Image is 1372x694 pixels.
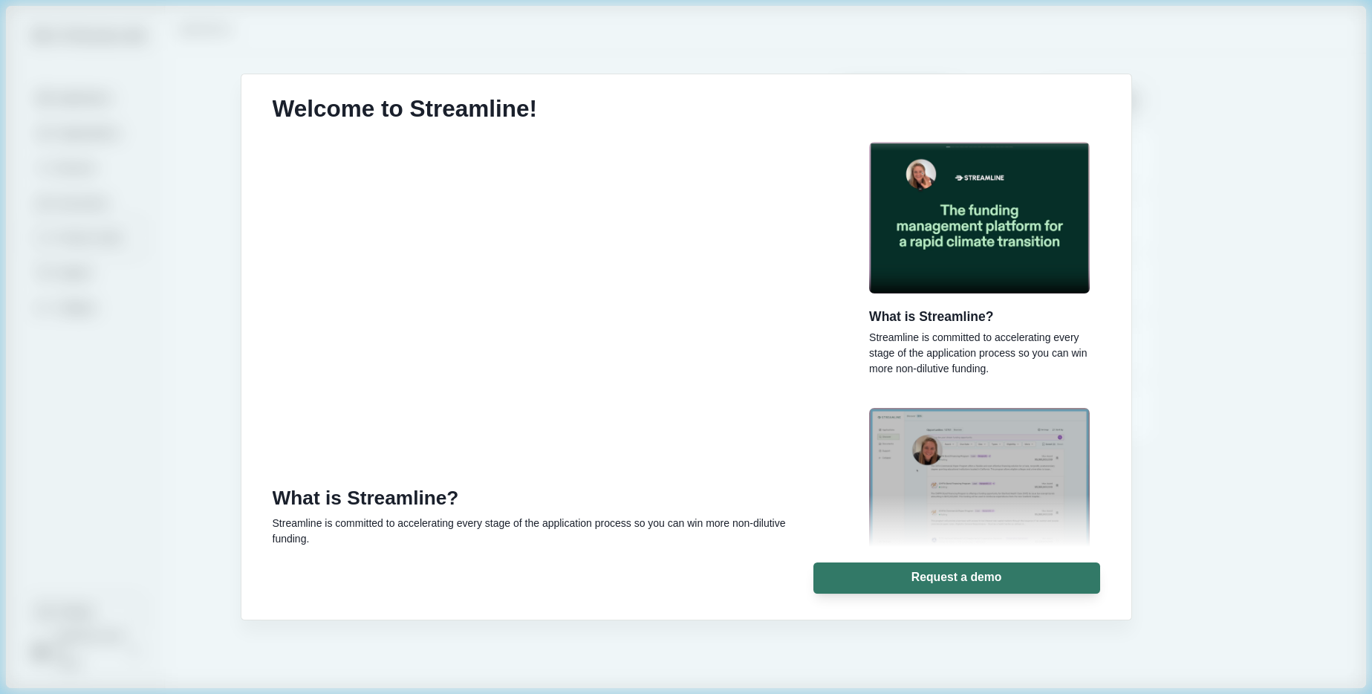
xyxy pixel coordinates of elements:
button: Request a demo [813,562,1100,594]
h3: What is Streamline? [273,487,823,510]
h1: Welcome to Streamline! [273,95,538,123]
iframe: What is Streamline? [273,144,823,471]
img: Under Construction! [869,408,1089,559]
p: Request a demo [911,571,1002,585]
p: Streamline is committed to accelerating every stage of the application process so you can win mor... [273,516,823,547]
img: Under Construction! [869,142,1089,294]
p: Streamline is committed to accelerating every stage of the application process so you can win mor... [869,330,1089,377]
h3: What is Streamline? [869,309,1089,325]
